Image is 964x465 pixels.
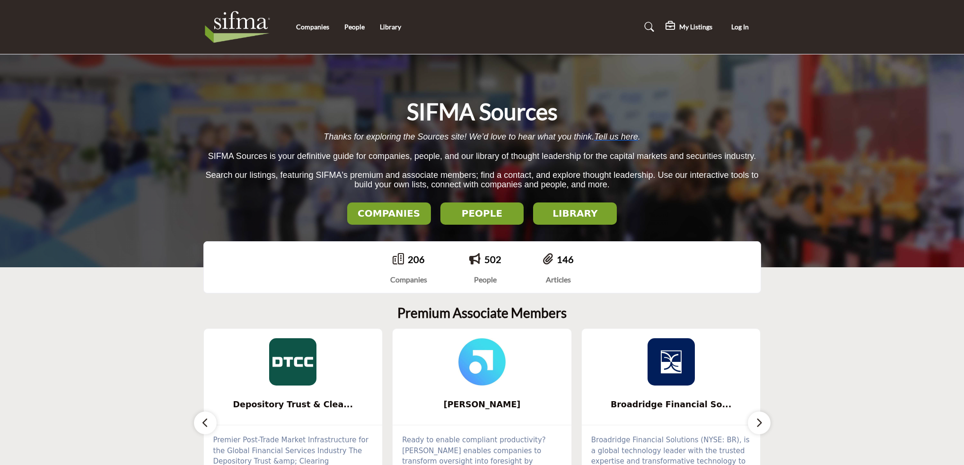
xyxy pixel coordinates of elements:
img: Smarsh [458,338,506,386]
h5: My Listings [679,23,712,31]
img: Site Logo [203,8,277,46]
h2: Premium Associate Members [397,305,567,321]
b: Broadridge Financial Solutions, Inc. [596,392,746,417]
b: Smarsh [407,392,557,417]
span: Depository Trust & Clea... [218,398,368,411]
img: Depository Trust & Clearing Corporation (DTCC) [269,338,316,386]
h2: LIBRARY [536,208,614,219]
a: People [344,23,365,31]
span: Search our listings, featuring SIFMA's premium and associate members; find a contact, and explore... [205,170,758,190]
a: Companies [296,23,329,31]
a: 206 [408,254,425,265]
h2: PEOPLE [443,208,521,219]
a: Depository Trust & Clea... [204,392,383,417]
a: [PERSON_NAME] [393,392,571,417]
div: People [469,274,501,285]
span: Log In [731,23,749,31]
a: Library [380,23,401,31]
div: Articles [543,274,574,285]
button: COMPANIES [347,202,431,225]
img: Broadridge Financial Solutions, Inc. [648,338,695,386]
div: My Listings [666,21,712,33]
span: SIFMA Sources is your definitive guide for companies, people, and our library of thought leadersh... [208,151,756,161]
span: [PERSON_NAME] [407,398,557,411]
div: Companies [390,274,427,285]
a: 502 [484,254,501,265]
button: PEOPLE [440,202,524,225]
h1: SIFMA Sources [407,97,558,126]
b: Depository Trust & Clearing Corporation (DTCC) [218,392,368,417]
span: Thanks for exploring the Sources site! We’d love to hear what you think. . [324,132,640,141]
a: Tell us here [594,132,638,141]
span: Broadridge Financial So... [596,398,746,411]
button: LIBRARY [533,202,617,225]
a: Search [635,19,660,35]
a: 146 [557,254,574,265]
h2: COMPANIES [350,208,428,219]
a: Broadridge Financial So... [582,392,761,417]
button: Log In [719,18,761,36]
